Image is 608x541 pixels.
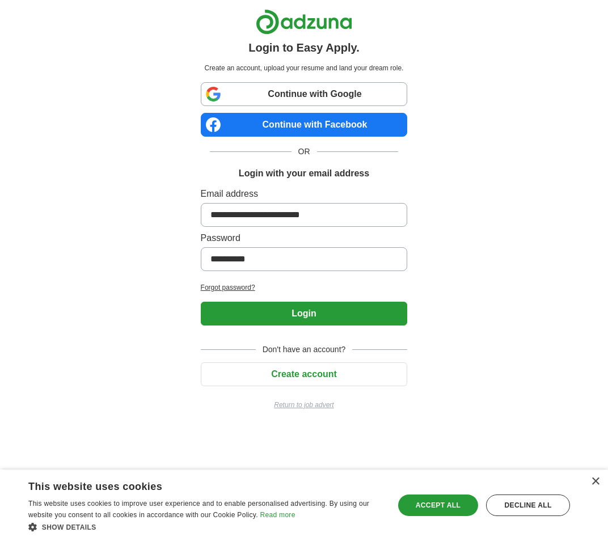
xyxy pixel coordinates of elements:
[203,63,406,73] p: Create an account, upload your resume and land your dream role.
[201,362,408,386] button: Create account
[201,231,408,245] label: Password
[201,369,408,379] a: Create account
[239,167,369,180] h1: Login with your email address
[201,82,408,106] a: Continue with Google
[256,9,352,35] img: Adzuna logo
[248,39,360,56] h1: Login to Easy Apply.
[201,282,408,293] a: Forgot password?
[28,476,354,493] div: This website uses cookies
[28,521,383,532] div: Show details
[292,146,317,158] span: OR
[486,494,570,516] div: Decline all
[201,113,408,137] a: Continue with Facebook
[398,494,479,516] div: Accept all
[42,523,96,531] span: Show details
[201,400,408,410] a: Return to job advert
[591,477,599,486] div: Close
[28,500,369,519] span: This website uses cookies to improve user experience and to enable personalised advertising. By u...
[201,187,408,201] label: Email address
[256,344,353,356] span: Don't have an account?
[260,511,295,519] a: Read more, opens a new window
[201,302,408,326] button: Login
